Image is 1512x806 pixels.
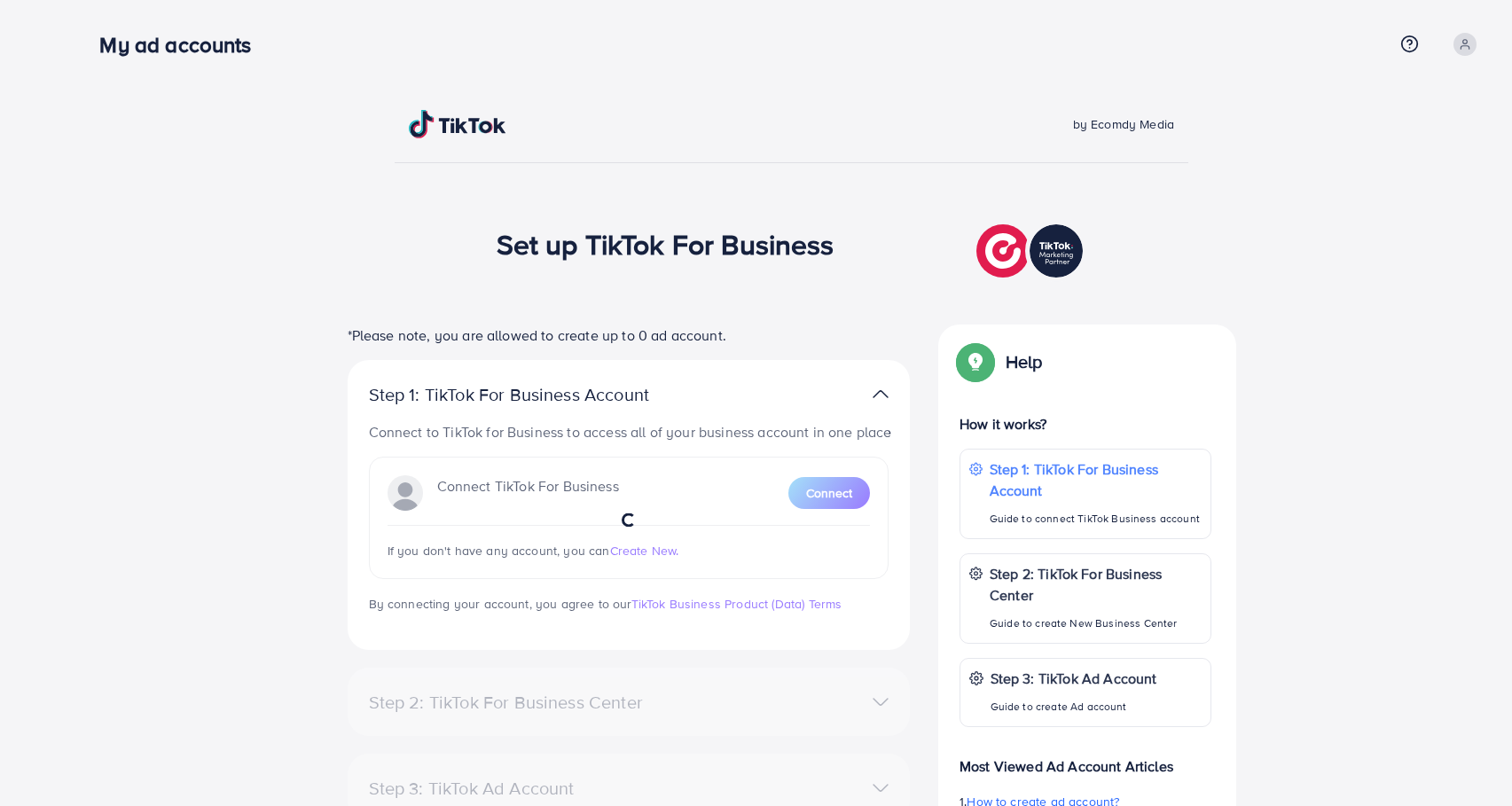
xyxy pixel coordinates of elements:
[990,613,1202,634] p: Guide to create New Business Center
[960,346,991,378] img: Popup guide
[960,413,1211,434] p: How it works?
[991,668,1157,689] p: Step 3: TikTok Ad Account
[873,381,889,407] img: TikTok partner
[990,508,1202,529] p: Guide to connect TikTok Business account
[991,696,1157,717] p: Guide to create Ad account
[1073,115,1174,133] span: by Ecomdy Media
[990,458,1202,501] p: Step 1: TikTok For Business Account
[960,741,1211,777] p: Most Viewed Ad Account Articles
[990,563,1202,606] p: Step 2: TikTok For Business Center
[976,220,1087,282] img: TikTok partner
[1006,351,1043,372] p: Help
[348,325,910,346] p: *Please note, you are allowed to create up to 0 ad account.
[99,32,265,58] h3: My ad accounts
[409,110,506,138] img: TikTok
[497,227,834,261] h1: Set up TikTok For Business
[369,384,706,405] p: Step 1: TikTok For Business Account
